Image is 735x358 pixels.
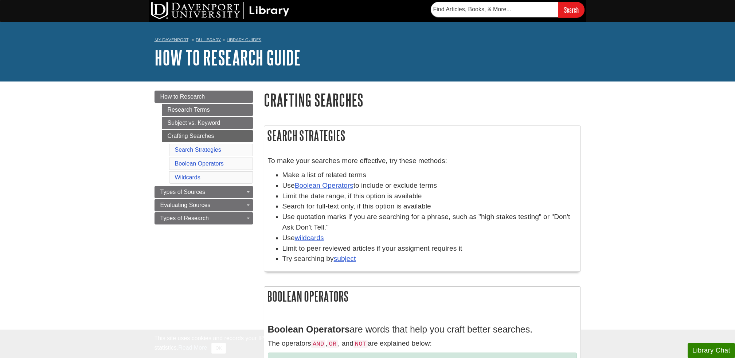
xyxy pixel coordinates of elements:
[178,345,207,351] a: Read More
[155,46,301,69] a: How to Research Guide
[327,340,338,348] code: OR
[264,126,580,145] h2: Search Strategies
[175,147,221,153] a: Search Strategies
[334,255,356,262] a: subject
[155,35,581,47] nav: breadcrumb
[268,324,350,334] strong: Boolean Operators
[282,254,577,264] li: Try searching by
[155,91,253,103] a: How to Research
[175,174,200,180] a: Wildcards
[282,180,577,191] li: Use to include or exclude terms
[151,2,289,19] img: DU Library
[268,338,577,349] p: The operators , , and are explained below:
[311,340,325,348] code: AND
[160,189,206,195] span: Types of Sources
[282,191,577,202] li: Limit the date range, if this option is available
[282,212,577,233] li: Use quotation marks if you are searching for a phrase, such as "high stakes testing" or "Don't As...
[282,201,577,212] li: Search for full-text only, if this option is available
[688,343,735,358] button: Library Chat
[196,37,221,42] a: DU Library
[155,37,188,43] a: My Davenport
[155,186,253,198] a: Types of Sources
[211,343,226,354] button: Close
[295,234,324,242] a: wildcards
[268,156,577,166] p: To make your searches more effective, try these methods:
[162,130,253,142] a: Crafting Searches
[353,340,368,348] code: NOT
[155,91,253,224] div: Guide Page Menu
[162,104,253,116] a: Research Terms
[264,287,580,306] h2: Boolean Operators
[175,160,224,167] a: Boolean Operators
[558,2,585,17] input: Search
[160,202,211,208] span: Evaluating Sources
[282,170,577,180] li: Make a list of related terms
[155,212,253,224] a: Types of Research
[295,182,353,189] a: Boolean Operators
[268,324,577,335] h3: are words that help you craft better searches.
[227,37,261,42] a: Library Guides
[431,2,558,17] input: Find Articles, Books, & More...
[155,199,253,211] a: Evaluating Sources
[155,334,581,354] div: This site uses cookies and records your IP address for usage statistics. Additionally, we use Goo...
[160,215,209,221] span: Types of Research
[160,94,205,100] span: How to Research
[282,233,577,243] li: Use
[282,243,577,254] li: Limit to peer reviewed articles if your assigment requires it
[431,2,585,17] form: Searches DU Library's articles, books, and more
[162,117,253,129] a: Subject vs. Keyword
[264,91,581,109] h1: Crafting Searches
